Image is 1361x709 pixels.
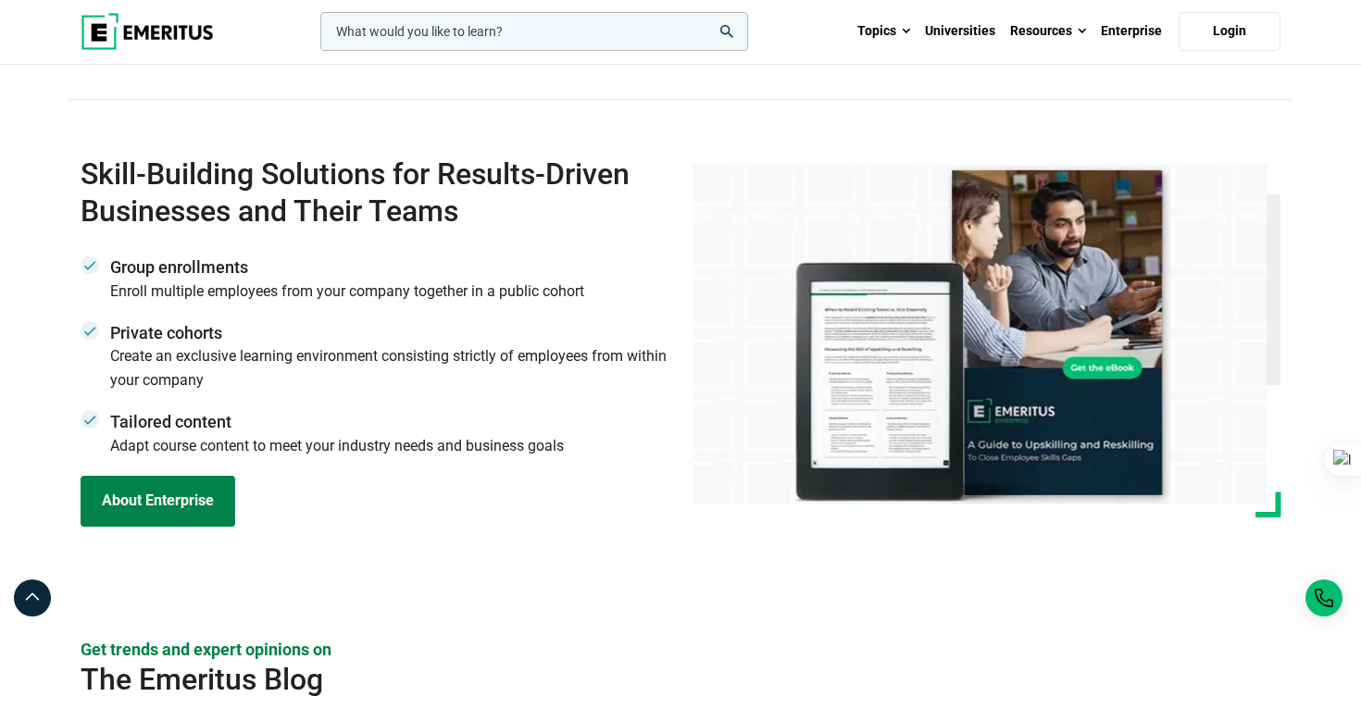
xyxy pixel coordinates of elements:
[110,321,669,344] span: Private cohorts
[81,155,669,230] h3: Skill-Building Solutions for Results-Driven Businesses and Their Teams
[81,476,235,526] a: About Enterprise
[81,661,1280,698] h2: The Emeritus Blog
[110,437,564,454] span: Adapt course content to meet your industry needs and business goals
[110,255,669,279] span: Group enrollments
[110,282,584,300] span: Enroll multiple employees from your company together in a public cohort
[81,638,1280,661] p: Get trends and expert opinions on
[110,347,667,389] span: Create an exclusive learning environment consisting strictly of employees from within your company
[110,410,669,433] span: Tailored content
[320,12,748,51] input: woocommerce-product-search-field-0
[693,164,1267,504] img: Enterprise
[1179,12,1280,51] a: Login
